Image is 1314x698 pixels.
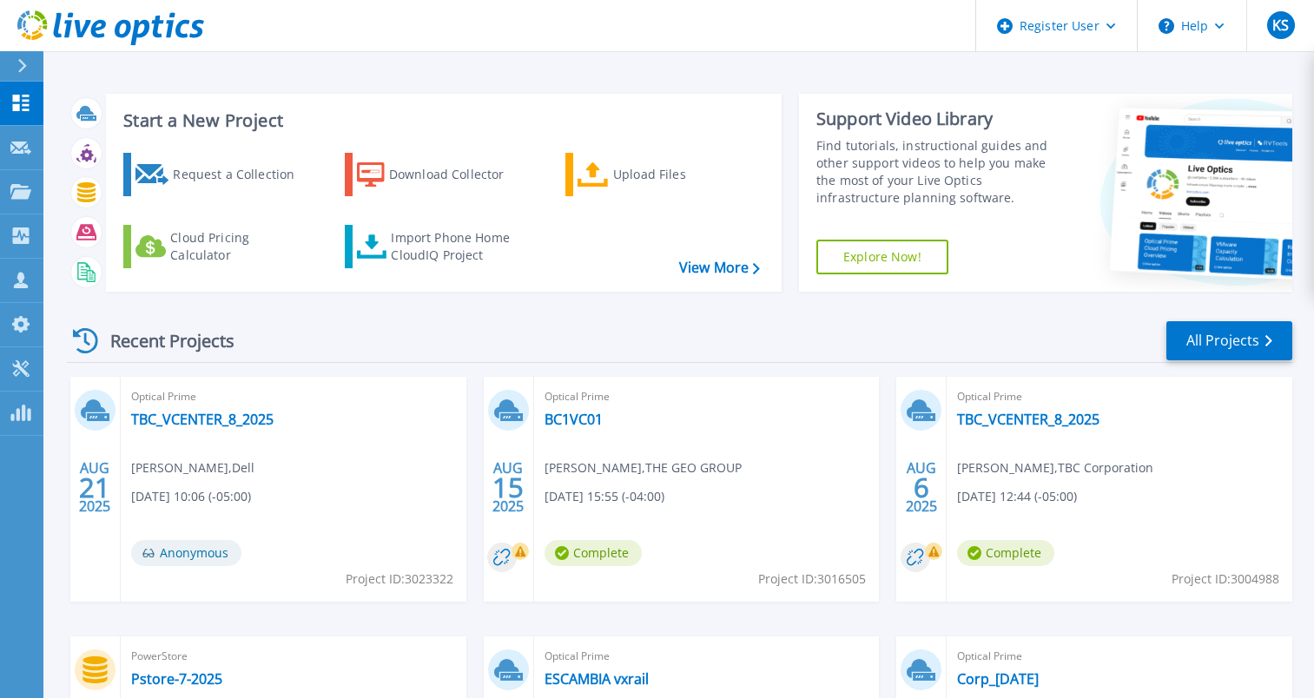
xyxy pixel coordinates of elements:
[679,260,760,276] a: View More
[170,229,309,264] div: Cloud Pricing Calculator
[545,387,869,406] span: Optical Prime
[816,240,948,274] a: Explore Now!
[389,157,528,192] div: Download Collector
[346,570,453,589] span: Project ID: 3023322
[957,647,1282,666] span: Optical Prime
[391,229,526,264] div: Import Phone Home CloudIQ Project
[1172,570,1279,589] span: Project ID: 3004988
[957,540,1054,566] span: Complete
[492,480,524,495] span: 15
[123,225,317,268] a: Cloud Pricing Calculator
[905,456,938,519] div: AUG 2025
[957,458,1153,477] span: [PERSON_NAME] , TBC Corporation
[957,411,1099,428] a: TBC_VCENTER_8_2025
[545,458,742,477] span: [PERSON_NAME] , THE GEO GROUP
[758,570,866,589] span: Project ID: 3016505
[345,153,538,196] a: Download Collector
[131,540,241,566] span: Anonymous
[1272,18,1289,32] span: KS
[545,540,642,566] span: Complete
[957,670,1039,688] a: Corp_[DATE]
[79,480,110,495] span: 21
[131,647,456,666] span: PowerStore
[545,411,603,428] a: BC1VC01
[914,480,929,495] span: 6
[67,319,258,362] div: Recent Projects
[545,670,649,688] a: ESCAMBIA vxrail
[123,153,317,196] a: Request a Collection
[957,387,1282,406] span: Optical Prime
[957,487,1077,506] span: [DATE] 12:44 (-05:00)
[173,157,312,192] div: Request a Collection
[816,108,1064,130] div: Support Video Library
[545,647,869,666] span: Optical Prime
[613,157,752,192] div: Upload Files
[131,387,456,406] span: Optical Prime
[545,487,664,506] span: [DATE] 15:55 (-04:00)
[565,153,759,196] a: Upload Files
[78,456,111,519] div: AUG 2025
[492,456,525,519] div: AUG 2025
[123,111,759,130] h3: Start a New Project
[1166,321,1292,360] a: All Projects
[131,411,274,428] a: TBC_VCENTER_8_2025
[131,670,222,688] a: Pstore-7-2025
[131,458,254,477] span: [PERSON_NAME] , Dell
[131,487,251,506] span: [DATE] 10:06 (-05:00)
[816,137,1064,207] div: Find tutorials, instructional guides and other support videos to help you make the most of your L...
